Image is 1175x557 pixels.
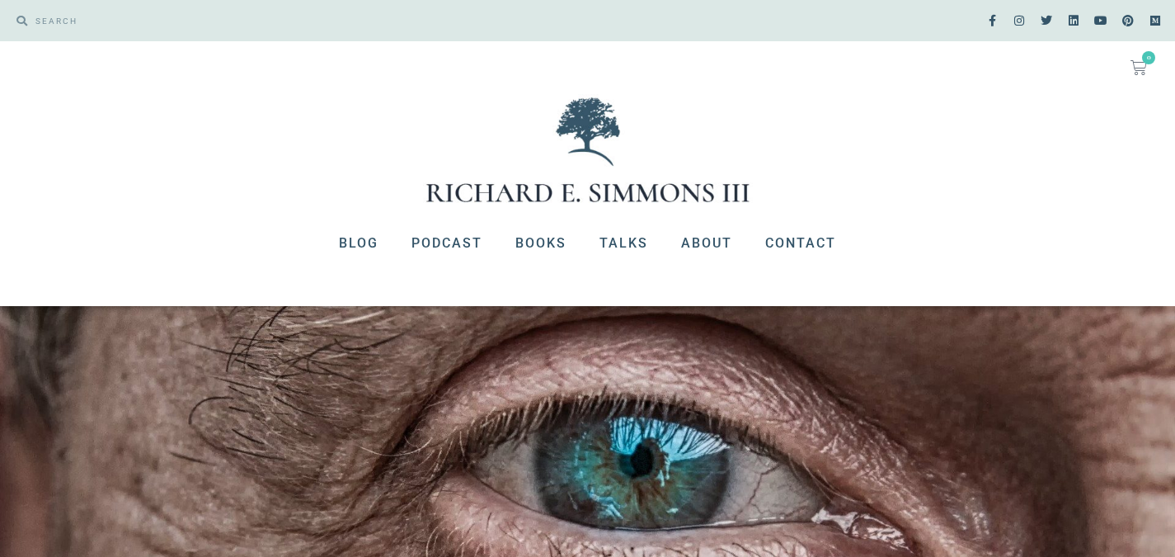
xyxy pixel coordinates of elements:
[583,222,665,265] a: Talks
[27,8,580,33] input: SEARCH
[1142,51,1155,64] span: 0
[499,222,583,265] a: Books
[665,222,749,265] a: About
[322,222,395,265] a: Blog
[1111,50,1167,86] a: 0
[395,222,499,265] a: Podcast
[749,222,853,265] a: Contact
